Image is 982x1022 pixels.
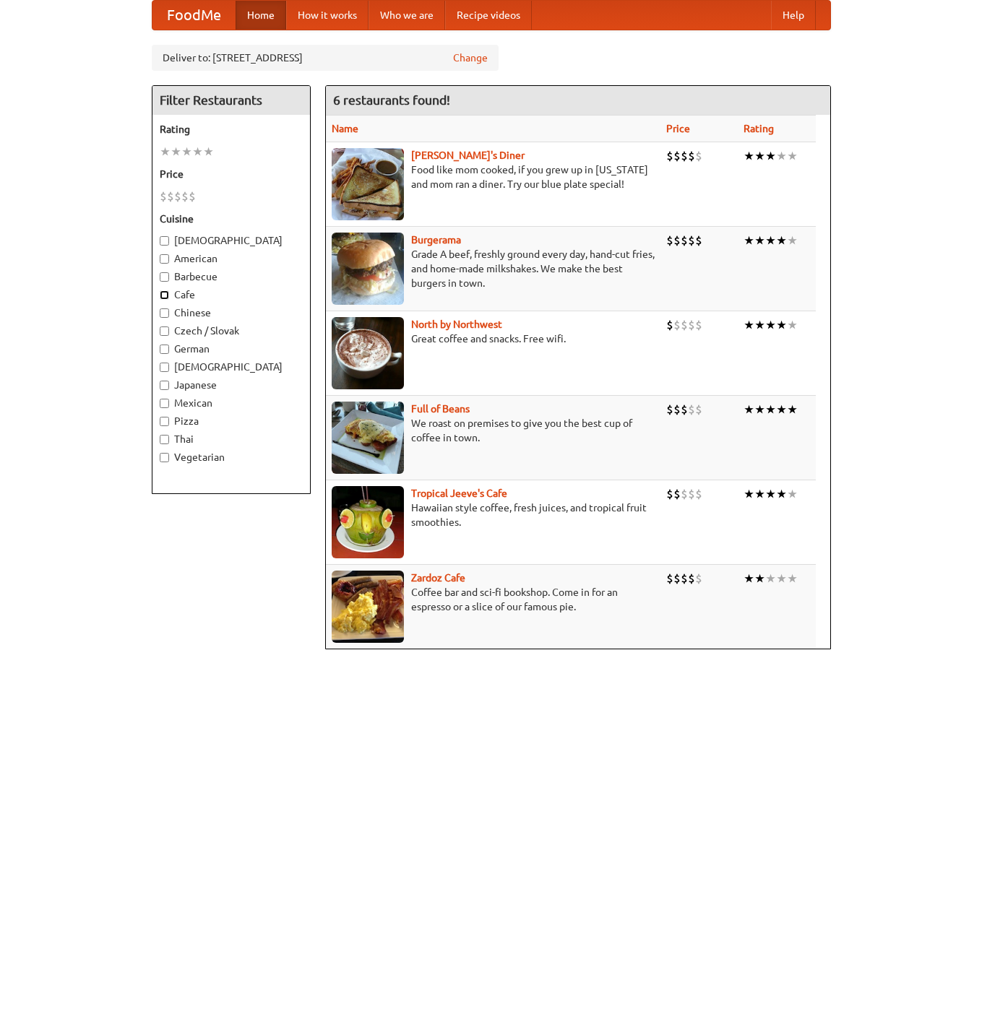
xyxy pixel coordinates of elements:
[787,402,798,417] li: ★
[744,148,754,164] li: ★
[787,148,798,164] li: ★
[695,233,702,248] li: $
[160,233,303,248] label: [DEMOGRAPHIC_DATA]
[445,1,532,30] a: Recipe videos
[160,396,303,410] label: Mexican
[160,360,303,374] label: [DEMOGRAPHIC_DATA]
[776,486,787,502] li: ★
[787,233,798,248] li: ★
[776,148,787,164] li: ★
[776,317,787,333] li: ★
[688,486,695,502] li: $
[673,402,681,417] li: $
[765,148,776,164] li: ★
[160,435,169,444] input: Thai
[160,290,169,300] input: Cafe
[695,317,702,333] li: $
[160,342,303,356] label: German
[681,571,688,586] li: $
[681,402,688,417] li: $
[744,123,774,134] a: Rating
[152,45,499,71] div: Deliver to: [STREET_ADDRESS]
[332,585,655,614] p: Coffee bar and sci-fi bookshop. Come in for an espresso or a slice of our famous pie.
[160,432,303,446] label: Thai
[333,93,450,107] ng-pluralize: 6 restaurants found!
[189,189,196,204] li: $
[332,501,655,529] p: Hawaiian style coffee, fresh juices, and tropical fruit smoothies.
[236,1,286,30] a: Home
[332,486,404,558] img: jeeves.jpg
[744,486,754,502] li: ★
[332,317,404,389] img: north.jpg
[776,402,787,417] li: ★
[411,572,465,584] b: Zardoz Cafe
[160,453,169,462] input: Vegetarian
[688,402,695,417] li: $
[765,486,776,502] li: ★
[681,148,688,164] li: $
[332,233,404,305] img: burgerama.jpg
[160,254,169,264] input: American
[152,1,236,30] a: FoodMe
[332,163,655,191] p: Food like mom cooked, if you grew up in [US_STATE] and mom ran a diner. Try our blue plate special!
[666,317,673,333] li: $
[787,571,798,586] li: ★
[754,233,765,248] li: ★
[152,86,310,115] h4: Filter Restaurants
[160,414,303,428] label: Pizza
[160,189,167,204] li: $
[411,234,461,246] a: Burgerama
[744,402,754,417] li: ★
[765,317,776,333] li: ★
[160,378,303,392] label: Japanese
[666,402,673,417] li: $
[754,148,765,164] li: ★
[160,308,169,318] input: Chinese
[688,571,695,586] li: $
[787,486,798,502] li: ★
[695,148,702,164] li: $
[160,450,303,464] label: Vegetarian
[160,272,169,282] input: Barbecue
[695,402,702,417] li: $
[688,317,695,333] li: $
[744,233,754,248] li: ★
[673,317,681,333] li: $
[681,233,688,248] li: $
[181,144,192,160] li: ★
[411,150,525,161] a: [PERSON_NAME]'s Diner
[695,486,702,502] li: $
[286,1,369,30] a: How it works
[411,319,502,330] a: North by Northwest
[369,1,445,30] a: Who we are
[160,122,303,137] h5: Rating
[160,326,169,336] input: Czech / Slovak
[160,167,303,181] h5: Price
[666,486,673,502] li: $
[332,416,655,445] p: We roast on premises to give you the best cup of coffee in town.
[332,402,404,474] img: beans.jpg
[453,51,488,65] a: Change
[776,233,787,248] li: ★
[673,233,681,248] li: $
[688,148,695,164] li: $
[754,317,765,333] li: ★
[411,488,507,499] a: Tropical Jeeve's Cafe
[673,571,681,586] li: $
[160,212,303,226] h5: Cuisine
[673,486,681,502] li: $
[787,317,798,333] li: ★
[160,269,303,284] label: Barbecue
[192,144,203,160] li: ★
[160,287,303,302] label: Cafe
[688,233,695,248] li: $
[332,332,655,346] p: Great coffee and snacks. Free wifi.
[681,317,688,333] li: $
[332,571,404,643] img: zardoz.jpg
[681,486,688,502] li: $
[765,571,776,586] li: ★
[203,144,214,160] li: ★
[754,402,765,417] li: ★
